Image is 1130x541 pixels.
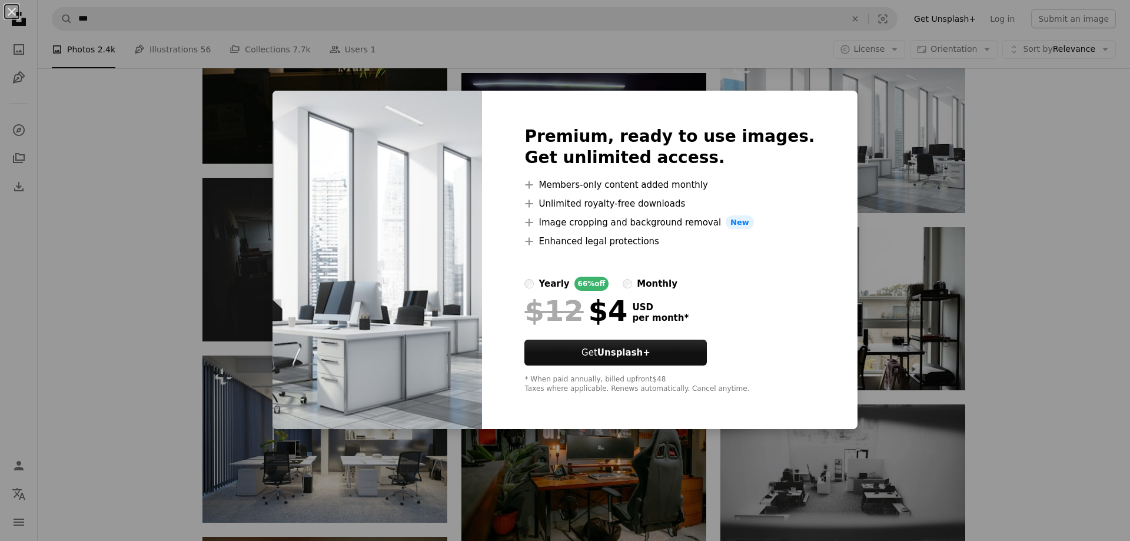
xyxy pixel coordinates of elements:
[597,347,650,358] strong: Unsplash+
[272,91,482,430] img: premium_photo-1681487178876-a1156952ec60
[632,313,689,323] span: per month *
[524,197,815,211] li: Unlimited royalty-free downloads
[623,279,632,288] input: monthly
[524,279,534,288] input: yearly66%off
[539,277,569,291] div: yearly
[632,302,689,313] span: USD
[524,126,815,168] h2: Premium, ready to use images. Get unlimited access.
[637,277,677,291] div: monthly
[524,375,815,394] div: * When paid annually, billed upfront $48 Taxes where applicable. Renews automatically. Cancel any...
[524,234,815,248] li: Enhanced legal protections
[726,215,754,230] span: New
[524,178,815,192] li: Members-only content added monthly
[574,277,609,291] div: 66% off
[524,296,583,326] span: $12
[524,296,627,326] div: $4
[524,340,707,366] button: GetUnsplash+
[524,215,815,230] li: Image cropping and background removal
